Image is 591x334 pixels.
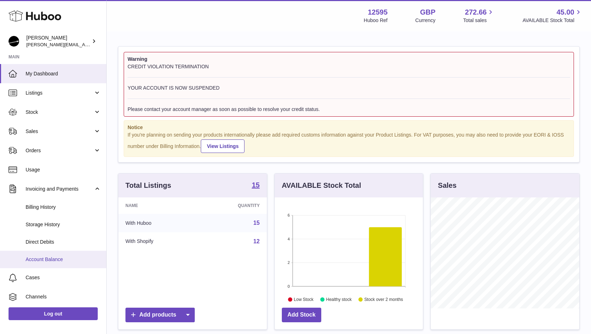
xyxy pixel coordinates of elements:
[118,232,198,251] td: With Shopify
[288,213,290,217] text: 6
[253,220,260,226] a: 15
[26,293,101,300] span: Channels
[26,109,93,116] span: Stock
[128,56,570,63] strong: Warning
[326,297,352,302] text: Healthy stock
[128,124,570,131] strong: Notice
[415,17,436,24] div: Currency
[364,17,388,24] div: Huboo Ref
[522,17,582,24] span: AVAILABLE Stock Total
[9,36,19,47] img: douglas@windeler.co
[522,7,582,24] a: 45.00 AVAILABLE Stock Total
[128,132,570,153] div: If you're planning on sending your products internationally please add required customs informati...
[282,308,321,322] a: Add Stock
[463,7,495,24] a: 272.66 Total sales
[26,147,93,154] span: Orders
[368,7,388,17] strong: 12595
[438,181,456,190] h3: Sales
[198,197,267,214] th: Quantity
[9,307,98,320] a: Log out
[125,181,171,190] h3: Total Listings
[252,181,259,190] a: 15
[465,7,487,17] span: 272.66
[26,186,93,192] span: Invoicing and Payments
[26,204,101,211] span: Billing History
[253,238,260,244] a: 12
[26,256,101,263] span: Account Balance
[118,214,198,232] td: With Huboo
[125,308,195,322] a: Add products
[26,90,93,96] span: Listings
[26,70,101,77] span: My Dashboard
[26,35,90,48] div: [PERSON_NAME]
[26,42,181,47] span: [PERSON_NAME][EMAIL_ADDRESS][PERSON_NAME][DOMAIN_NAME]
[557,7,574,17] span: 45.00
[282,181,361,190] h3: AVAILABLE Stock Total
[288,261,290,265] text: 2
[128,63,570,113] div: CREDIT VIOLATION TERMINATION YOUR ACCOUNT IS NOW SUSPENDED Please contact your account manager as...
[288,284,290,288] text: 0
[118,197,198,214] th: Name
[463,17,495,24] span: Total sales
[26,166,101,173] span: Usage
[26,239,101,245] span: Direct Debits
[252,181,259,189] strong: 15
[420,7,435,17] strong: GBP
[26,274,101,281] span: Cases
[26,221,101,228] span: Storage History
[288,237,290,241] text: 4
[201,139,245,153] a: View Listings
[26,128,93,135] span: Sales
[364,297,403,302] text: Stock over 2 months
[294,297,314,302] text: Low Stock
